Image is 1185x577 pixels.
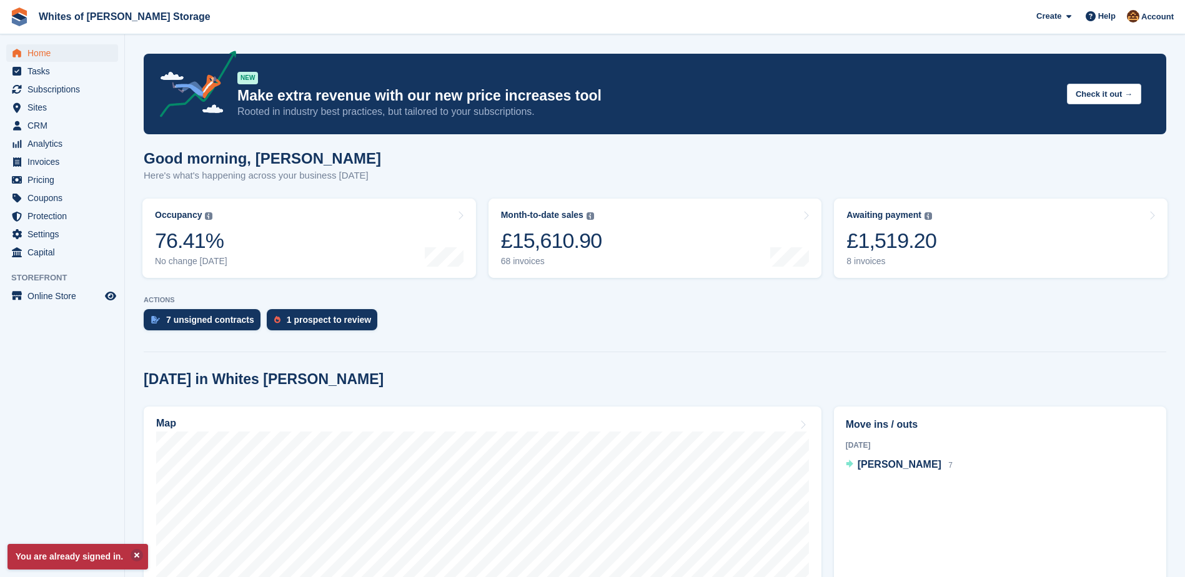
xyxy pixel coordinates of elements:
div: 76.41% [155,228,227,254]
a: menu [6,44,118,62]
span: 7 [948,461,953,470]
div: Occupancy [155,210,202,220]
a: menu [6,207,118,225]
a: menu [6,153,118,170]
button: Check it out → [1067,84,1141,104]
span: Protection [27,207,102,225]
img: Eddie White [1127,10,1139,22]
span: Invoices [27,153,102,170]
div: [DATE] [846,440,1154,451]
span: Coupons [27,189,102,207]
img: contract_signature_icon-13c848040528278c33f63329250d36e43548de30e8caae1d1a13099fd9432cc5.svg [151,316,160,323]
a: menu [6,117,118,134]
div: No change [DATE] [155,256,227,267]
img: icon-info-grey-7440780725fd019a000dd9b08b2336e03edf1995a4989e88bcd33f0948082b44.svg [205,212,212,220]
a: menu [6,81,118,98]
span: CRM [27,117,102,134]
img: price-adjustments-announcement-icon-8257ccfd72463d97f412b2fc003d46551f7dbcb40ab6d574587a9cd5c0d94... [149,51,237,122]
a: [PERSON_NAME] 7 [846,457,953,473]
a: Whites of [PERSON_NAME] Storage [34,6,216,27]
div: 68 invoices [501,256,602,267]
a: menu [6,62,118,80]
span: Home [27,44,102,62]
a: Awaiting payment £1,519.20 8 invoices [834,199,1168,278]
a: 1 prospect to review [267,309,384,337]
span: Pricing [27,171,102,189]
div: £1,519.20 [846,228,936,254]
span: Help [1098,10,1116,22]
a: menu [6,189,118,207]
div: Month-to-date sales [501,210,583,220]
a: Preview store [103,288,118,303]
span: Settings [27,225,102,243]
img: prospect-51fa495bee0391a8d652442698ab0144808aea92771e9ea1ae160a38d050c398.svg [274,316,280,323]
span: Online Store [27,287,102,305]
span: [PERSON_NAME] [858,459,941,470]
span: Sites [27,99,102,116]
div: 7 unsigned contracts [166,315,254,325]
p: ACTIONS [144,296,1166,304]
span: Analytics [27,135,102,152]
span: Create [1036,10,1061,22]
a: Occupancy 76.41% No change [DATE] [142,199,476,278]
img: stora-icon-8386f47178a22dfd0bd8f6a31ec36ba5ce8667c1dd55bd0f319d3a0aa187defe.svg [10,7,29,26]
a: menu [6,171,118,189]
a: menu [6,287,118,305]
a: menu [6,135,118,152]
img: icon-info-grey-7440780725fd019a000dd9b08b2336e03edf1995a4989e88bcd33f0948082b44.svg [587,212,594,220]
span: Subscriptions [27,81,102,98]
div: £15,610.90 [501,228,602,254]
h1: Good morning, [PERSON_NAME] [144,150,381,167]
a: Month-to-date sales £15,610.90 68 invoices [488,199,822,278]
div: 1 prospect to review [287,315,371,325]
h2: Map [156,418,176,429]
h2: Move ins / outs [846,417,1154,432]
a: menu [6,99,118,116]
span: Capital [27,244,102,261]
div: Awaiting payment [846,210,921,220]
a: menu [6,225,118,243]
img: icon-info-grey-7440780725fd019a000dd9b08b2336e03edf1995a4989e88bcd33f0948082b44.svg [925,212,932,220]
p: You are already signed in. [7,544,148,570]
p: Here's what's happening across your business [DATE] [144,169,381,183]
div: 8 invoices [846,256,936,267]
h2: [DATE] in Whites [PERSON_NAME] [144,371,384,388]
span: Storefront [11,272,124,284]
div: NEW [237,72,258,84]
a: menu [6,244,118,261]
span: Tasks [27,62,102,80]
p: Make extra revenue with our new price increases tool [237,87,1057,105]
a: 7 unsigned contracts [144,309,267,337]
p: Rooted in industry best practices, but tailored to your subscriptions. [237,105,1057,119]
span: Account [1141,11,1174,23]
